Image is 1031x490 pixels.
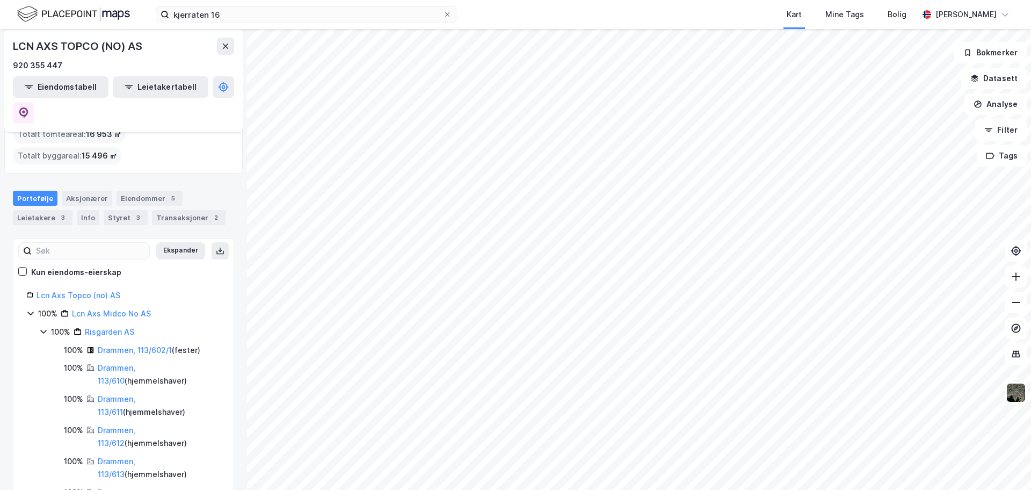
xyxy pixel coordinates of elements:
[64,455,83,468] div: 100%
[98,363,135,385] a: Drammen, 113/610
[98,362,221,387] div: ( hjemmelshaver )
[964,93,1027,115] button: Analyse
[152,210,226,225] div: Transaksjoner
[98,344,200,357] div: ( fester )
[85,327,134,336] a: Risgarden AS
[13,59,62,72] div: 920 355 447
[98,426,135,448] a: Drammen, 113/612
[13,76,108,98] button: Eiendomstabell
[113,76,208,98] button: Leietakertabell
[98,424,221,450] div: ( hjemmelshaver )
[77,210,99,225] div: Info
[104,210,148,225] div: Styret
[13,191,57,206] div: Portefølje
[1006,383,1026,403] img: 9k=
[210,212,221,223] div: 2
[17,5,130,24] img: logo.f888ab2527a4732fd821a326f86c7f29.svg
[156,242,205,260] button: Ekspander
[57,212,68,223] div: 3
[64,393,83,406] div: 100%
[72,309,151,318] a: Lcn Axs Midco No AS
[977,438,1031,490] iframe: Chat Widget
[98,393,221,419] div: ( hjemmelshaver )
[37,291,120,300] a: Lcn Axs Topco (no) AS
[82,149,117,162] span: 15 496 ㎡
[168,193,178,204] div: 5
[169,6,443,23] input: Søk på adresse, matrikkel, gårdeiere, leietakere eller personer
[888,8,906,21] div: Bolig
[64,362,83,374] div: 100%
[64,424,83,437] div: 100%
[975,119,1027,141] button: Filter
[977,145,1027,167] button: Tags
[38,307,57,320] div: 100%
[961,68,1027,89] button: Datasett
[86,128,121,141] span: 16 953 ㎡
[32,243,149,259] input: Søk
[64,344,83,357] div: 100%
[787,8,802,21] div: Kart
[13,147,121,164] div: Totalt byggareal :
[62,191,112,206] div: Aksjonærer
[13,126,126,143] div: Totalt tomteareal :
[935,8,997,21] div: [PERSON_NAME]
[98,455,221,481] div: ( hjemmelshaver )
[31,266,121,279] div: Kun eiendoms-eierskap
[98,394,135,416] a: Drammen, 113/611
[13,210,72,225] div: Leietakere
[117,191,183,206] div: Eiendommer
[13,38,144,55] div: LCN AXS TOPCO (NO) AS
[51,326,70,338] div: 100%
[98,457,135,479] a: Drammen, 113/613
[977,438,1031,490] div: Kontrollprogram for chat
[825,8,864,21] div: Mine Tags
[954,42,1027,63] button: Bokmerker
[133,212,143,223] div: 3
[98,345,172,355] a: Drammen, 113/602/1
